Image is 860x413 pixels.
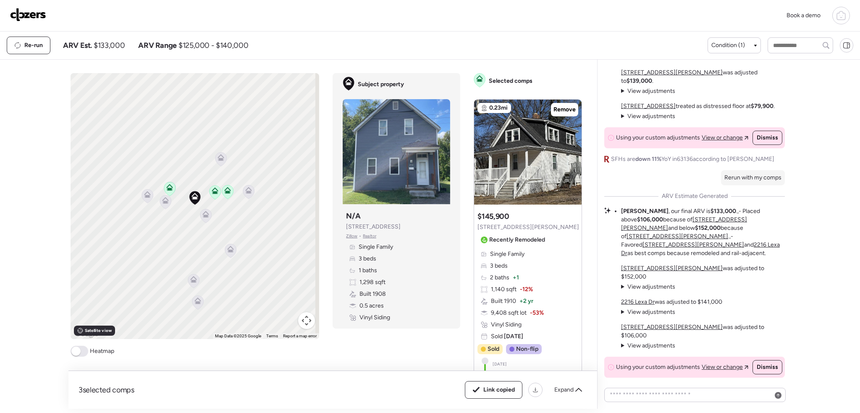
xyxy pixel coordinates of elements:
[627,77,652,84] strong: $139,000
[702,363,743,371] span: View or change
[637,216,663,223] strong: $106,000
[530,309,544,317] span: -53%
[491,309,527,317] span: 9,408 sqft lot
[621,342,675,350] summary: View adjustments
[488,345,499,353] span: Sold
[79,385,134,395] span: 3 selected comps
[635,155,661,163] span: down 11%
[787,12,821,19] span: Book a demo
[359,255,376,263] span: 3 beds
[520,285,533,294] span: -12%
[483,386,515,394] span: Link copied
[611,155,774,163] span: SFHs are YoY in 63136 according to [PERSON_NAME]
[359,233,361,239] span: •
[621,265,723,272] a: [STREET_ADDRESS][PERSON_NAME]
[489,236,545,244] span: Recently Remodeled
[363,233,376,239] span: Realtor
[621,207,785,258] li: , our final ARV is .,- Placed above because of and below because of .,- Favored and as best comps...
[73,328,100,339] a: Open this area in Google Maps (opens a new window)
[493,361,506,368] span: [DATE]
[346,211,360,221] h3: N/A
[358,80,404,89] span: Subject property
[516,345,538,353] span: Non-flip
[63,40,92,50] span: ARV Est.
[621,323,785,340] p: was adjusted to $106,000
[85,327,112,334] span: Satellite view
[489,77,532,85] span: Selected comps
[359,313,390,322] span: Vinyl Siding
[490,250,524,258] span: Single Family
[621,298,722,306] p: was adjusted to $141,000
[491,285,517,294] span: 1,140 sqft
[138,40,177,50] span: ARV Range
[621,69,723,76] a: [STREET_ADDRESS][PERSON_NAME]
[757,363,778,371] span: Dismiss
[477,211,509,221] h3: $145,900
[519,297,533,305] span: + 2 yr
[490,262,508,270] span: 3 beds
[359,266,377,275] span: 1 baths
[724,174,781,182] p: Rerun with my comps
[346,233,357,239] span: Zillow
[621,283,675,291] summary: View adjustments
[702,134,748,142] a: View or change
[298,312,315,329] button: Map camera controls
[359,302,384,310] span: 0.5 acres
[94,40,125,50] span: $133,000
[627,233,728,240] a: [STREET_ADDRESS][PERSON_NAME]
[73,328,100,339] img: Google
[702,134,743,142] span: View or change
[616,363,700,371] span: Using your custom adjustments
[621,308,675,316] summary: View adjustments
[346,223,401,231] span: [STREET_ADDRESS]
[513,274,519,282] span: + 1
[489,104,508,112] span: 0.23mi
[621,324,723,331] a: [STREET_ADDRESS][PERSON_NAME]
[621,208,669,215] strong: [PERSON_NAME]
[621,103,676,110] a: [STREET_ADDRESS]
[627,283,675,290] span: View adjustments
[642,241,744,248] a: [STREET_ADDRESS][PERSON_NAME]
[621,298,655,305] a: 2216 Lexa Dr
[359,278,385,287] span: 1,298 sqft
[711,41,745,50] span: Condition (1)
[477,223,579,231] span: [STREET_ADDRESS][PERSON_NAME]
[621,102,775,110] p: treated as distressed floor at .
[554,386,574,394] span: Expand
[553,105,576,114] span: Remove
[215,334,261,338] span: Map Data ©2025 Google
[616,134,700,142] span: Using your custom adjustments
[627,113,675,120] span: View adjustments
[491,297,516,305] span: Built 1910
[702,363,748,371] a: View or change
[662,192,728,200] span: ARV Estimate Generated
[283,334,317,338] a: Report a map error
[627,308,675,316] span: View adjustments
[621,87,675,95] summary: View adjustments
[621,112,675,121] summary: View adjustments
[757,134,778,142] span: Dismiss
[627,342,675,349] span: View adjustments
[359,290,386,298] span: Built 1908
[621,264,785,281] p: was adjusted to $152,000
[490,274,509,282] span: 2 baths
[491,332,523,341] span: Sold
[503,333,523,340] span: [DATE]
[627,87,675,95] span: View adjustments
[359,243,393,251] span: Single Family
[24,41,43,50] span: Re-run
[178,40,248,50] span: $125,000 - $140,000
[90,347,114,355] span: Heatmap
[621,68,785,85] p: was adjusted to .
[266,334,278,338] a: Terms (opens in new tab)
[711,208,736,215] strong: $133,000
[695,224,721,231] strong: $152,000
[10,8,46,21] img: Logo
